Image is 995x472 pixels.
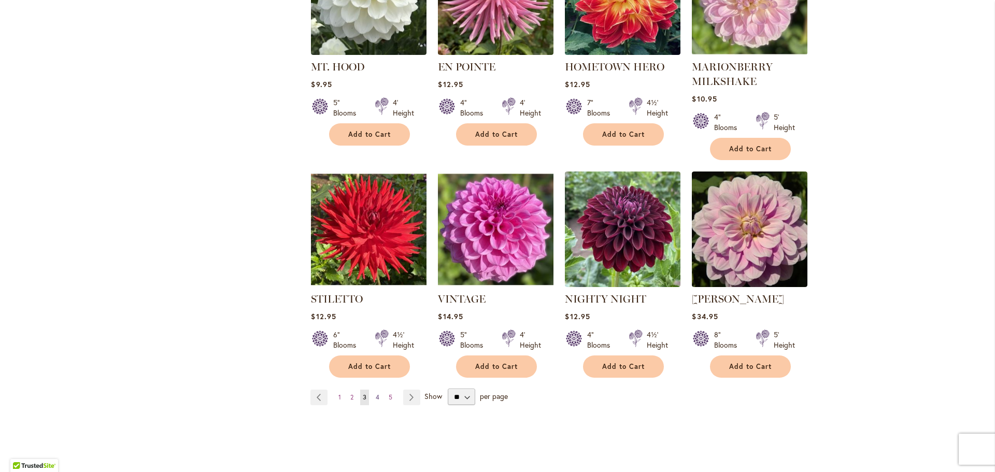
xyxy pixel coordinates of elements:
a: 2 [348,390,356,405]
span: Show [424,391,442,401]
button: Add to Cart [456,355,537,378]
div: 5" Blooms [460,330,489,350]
div: 6" Blooms [333,330,362,350]
span: 5 [389,393,392,401]
a: 1 [336,390,344,405]
a: MARIONBERRY MILKSHAKE [692,61,773,88]
a: NIGHTY NIGHT [565,293,646,305]
a: Randi Dawn [692,279,807,289]
a: MT. HOOD [311,47,427,57]
span: Add to Cart [602,362,645,371]
a: VINTAGE [438,293,486,305]
a: VINTAGE [438,279,553,289]
div: 5' Height [774,112,795,133]
div: 4½' Height [393,330,414,350]
a: [PERSON_NAME] [692,293,784,305]
div: 4½' Height [647,330,668,350]
button: Add to Cart [329,355,410,378]
span: per page [480,391,508,401]
div: 7" Blooms [587,97,616,118]
span: $10.95 [692,94,717,104]
span: Add to Cart [729,362,772,371]
div: 4' Height [393,97,414,118]
span: 3 [363,393,366,401]
div: 4" Blooms [460,97,489,118]
span: Add to Cart [348,362,391,371]
a: EN POINTE [438,47,553,57]
div: 4" Blooms [587,330,616,350]
span: $9.95 [311,79,332,89]
span: $12.95 [311,311,336,321]
span: $14.95 [438,311,463,321]
button: Add to Cart [583,355,664,378]
button: Add to Cart [456,123,537,146]
img: Randi Dawn [692,171,807,287]
a: 5 [386,390,395,405]
button: Add to Cart [710,138,791,160]
img: VINTAGE [438,171,553,287]
span: 4 [376,393,379,401]
a: HOMETOWN HERO [565,61,664,73]
iframe: Launch Accessibility Center [8,435,37,464]
div: 4' Height [520,97,541,118]
div: 4" Blooms [714,112,743,133]
button: Add to Cart [710,355,791,378]
span: $12.95 [565,79,590,89]
div: 4' Height [520,330,541,350]
a: EN POINTE [438,61,495,73]
span: Add to Cart [475,362,518,371]
div: 5' Height [774,330,795,350]
img: STILETTO [311,171,427,287]
span: Add to Cart [729,145,772,153]
span: 1 [338,393,341,401]
a: MARIONBERRY MILKSHAKE [692,47,807,57]
a: MT. HOOD [311,61,365,73]
a: Nighty Night [565,279,680,289]
div: 8" Blooms [714,330,743,350]
span: $34.95 [692,311,718,321]
div: 5" Blooms [333,97,362,118]
button: Add to Cart [583,123,664,146]
a: HOMETOWN HERO [565,47,680,57]
span: $12.95 [565,311,590,321]
a: STILETTO [311,279,427,289]
img: Nighty Night [565,171,680,287]
span: Add to Cart [602,130,645,139]
span: Add to Cart [475,130,518,139]
span: 2 [350,393,353,401]
div: 4½' Height [647,97,668,118]
button: Add to Cart [329,123,410,146]
span: Add to Cart [348,130,391,139]
a: 4 [373,390,382,405]
a: STILETTO [311,293,363,305]
span: $12.95 [438,79,463,89]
